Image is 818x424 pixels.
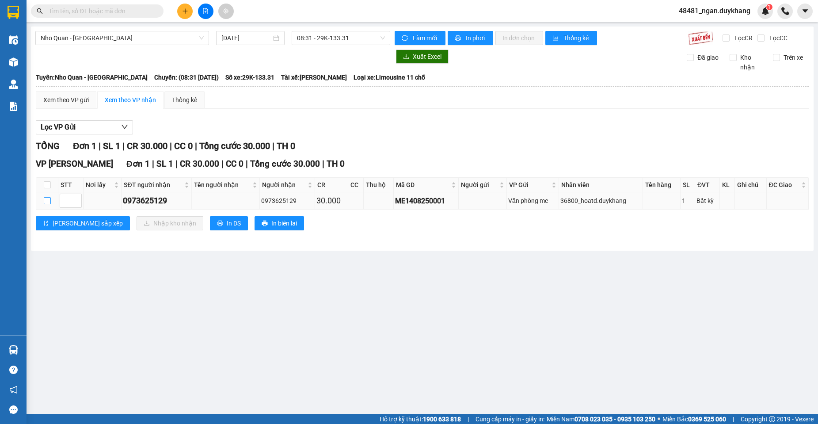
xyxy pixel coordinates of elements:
[9,35,18,45] img: warehouse-icon
[509,180,550,190] span: VP Gửi
[766,33,789,43] span: Lọc CC
[43,220,49,227] span: sort-ascending
[218,4,234,19] button: aim
[695,178,720,192] th: ĐVT
[122,192,191,210] td: 0973625129
[83,46,166,57] b: Gửi khách hàng
[395,31,445,45] button: syncLàm mới
[658,417,660,421] span: ⚪️
[688,31,713,45] img: 9k=
[9,80,18,89] img: warehouse-icon
[9,57,18,67] img: warehouse-icon
[552,35,560,42] span: bar-chart
[9,345,18,355] img: warehouse-icon
[86,180,112,190] span: Nơi lấy
[468,414,469,424] span: |
[766,4,772,10] sup: 1
[733,414,734,424] span: |
[466,33,486,43] span: In phơi
[152,159,154,169] span: |
[217,220,223,227] span: printer
[281,73,347,82] span: Tài xế: [PERSON_NAME]
[403,53,409,61] span: download
[262,220,268,227] span: printer
[124,180,182,190] span: SĐT người nhận
[559,178,643,192] th: Nhân viên
[354,73,425,82] span: Loại xe: Limousine 11 chỗ
[8,6,19,19] img: logo-vxr
[327,159,345,169] span: TH 0
[575,416,655,423] strong: 0708 023 035 - 0935 103 250
[195,141,197,151] span: |
[53,218,123,228] span: [PERSON_NAME] sắp xếp
[127,141,167,151] span: CR 30.000
[246,159,248,169] span: |
[11,64,96,108] b: GỬI : VP [PERSON_NAME]
[122,141,125,151] span: |
[170,141,172,151] span: |
[316,195,346,207] div: 30.000
[781,7,789,15] img: phone-icon
[210,216,248,230] button: printerIn DS
[9,366,18,374] span: question-circle
[315,178,348,192] th: CR
[769,416,775,422] span: copyright
[735,178,767,192] th: Ghi chú
[507,192,559,210] td: Văn phòng me
[396,180,449,190] span: Mã GD
[177,4,193,19] button: plus
[43,95,89,105] div: Xem theo VP gửi
[221,159,224,169] span: |
[121,123,128,130] span: down
[123,195,190,207] div: 0973625129
[688,416,726,423] strong: 0369 525 060
[423,416,461,423] strong: 1900 633 818
[545,31,597,45] button: bar-chartThống kê
[250,159,320,169] span: Tổng cước 30.000
[154,73,219,82] span: Chuyến: (08:31 [DATE])
[199,141,270,151] span: Tổng cước 30.000
[495,31,544,45] button: In đơn chọn
[36,120,133,134] button: Lọc VP Gửi
[49,33,201,44] li: Hotline: 19003086
[694,53,722,62] span: Đã giao
[797,4,813,19] button: caret-down
[560,196,641,206] div: 36800_hoatd.duykhang
[194,180,251,190] span: Tên người nhận
[761,7,769,15] img: icon-new-feature
[37,8,43,14] span: search
[174,141,193,151] span: CC 0
[720,178,735,192] th: KL
[41,122,76,133] span: Lọc VP Gửi
[225,73,274,82] span: Số xe: 29K-133.31
[99,141,101,151] span: |
[277,141,295,151] span: TH 0
[9,102,18,111] img: solution-icon
[768,4,771,10] span: 1
[380,414,461,424] span: Hỗ trợ kỹ thuật:
[662,414,726,424] span: Miền Bắc
[643,178,681,192] th: Tên hàng
[223,8,229,14] span: aim
[394,192,458,210] td: ME1408250001
[780,53,807,62] span: Trên xe
[198,4,213,19] button: file-add
[769,180,799,190] span: ĐC Giao
[175,159,178,169] span: |
[322,159,324,169] span: |
[737,53,766,72] span: Kho nhận
[9,405,18,414] span: message
[461,180,498,190] span: Người gửi
[272,141,274,151] span: |
[476,414,544,424] span: Cung cấp máy in - giấy in:
[364,178,394,192] th: Thu hộ
[395,195,457,206] div: ME1408250001
[227,218,241,228] span: In DS
[255,216,304,230] button: printerIn biên lai
[137,216,203,230] button: downloadNhập kho nhận
[672,5,757,16] span: 48481_ngan.duykhang
[72,10,178,21] b: Duy Khang Limousine
[11,11,55,55] img: logo.jpg
[348,178,364,192] th: CC
[180,159,219,169] span: CR 30.000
